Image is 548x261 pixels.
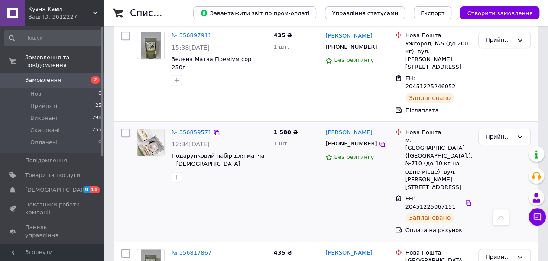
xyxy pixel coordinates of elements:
span: Товари та послуги [25,171,80,179]
span: Скасовані [30,126,60,134]
span: 1298 [89,114,101,122]
span: 435 ₴ [273,249,292,256]
span: 1 шт. [273,44,289,50]
span: 0 [98,139,101,146]
input: Пошук [4,30,102,46]
span: 15:38[DATE] [172,44,210,51]
a: [PERSON_NAME] [325,32,372,40]
span: Завантажити звіт по пром-оплаті [200,9,309,17]
div: м. [GEOGRAPHIC_DATA] ([GEOGRAPHIC_DATA].), №710 (до 10 кг на одне місце): вул. [PERSON_NAME][STRE... [405,136,471,191]
a: Створити замовлення [451,10,539,16]
span: Без рейтингу [334,154,374,160]
a: № 356817867 [172,249,211,256]
span: Управління статусами [332,10,398,16]
span: Показники роботи компанії [25,201,80,216]
div: Ужгород, №5 (до 200 кг): вул. [PERSON_NAME][STREET_ADDRESS] [405,40,471,71]
span: 0 [98,90,101,98]
a: [PERSON_NAME] [325,129,372,137]
a: Фото товару [137,129,165,156]
span: 1 шт. [273,140,289,147]
span: 2 [91,76,100,84]
div: Оплата на рахунок [405,226,471,234]
span: ЕН: 20451225246052 [405,75,456,90]
button: Завантажити звіт по пром-оплаті [193,6,316,19]
span: Замовлення [25,76,61,84]
span: 9 [83,186,90,193]
span: [DEMOGRAPHIC_DATA] [25,186,89,194]
span: Повідомлення [25,157,67,164]
span: 435 ₴ [273,32,292,39]
span: Виконані [30,114,57,122]
span: Без рейтингу [334,57,374,63]
img: Фото товару [141,32,161,59]
img: Фото товару [137,129,164,156]
span: Нові [30,90,43,98]
a: [PERSON_NAME] [325,249,372,257]
a: № 356859571 [172,129,211,135]
div: Нова Пошта [405,249,471,257]
button: Експорт [414,6,452,19]
span: Панель управління [25,223,80,239]
h1: Список замовлень [130,8,218,18]
div: Заплановано [405,213,454,223]
span: ЕН: 20451225067151 [405,195,456,210]
span: 1 580 ₴ [273,129,298,135]
span: Експорт [421,10,445,16]
span: 11 [90,186,100,193]
div: [PHONE_NUMBER] [324,138,379,149]
div: Ваш ID: 3612227 [28,13,104,21]
span: Замовлення та повідомлення [25,54,104,69]
div: Прийнято [486,132,513,142]
div: Нова Пошта [405,32,471,39]
a: Подарунковий набір для матча – [DEMOGRAPHIC_DATA] інструменти у мішечку [172,152,264,175]
div: Післяплата [405,106,471,114]
div: Нова Пошта [405,129,471,136]
a: № 356897911 [172,32,211,39]
span: 12:34[DATE] [172,141,210,148]
div: Заплановано [405,93,454,103]
span: Створити замовлення [467,10,532,16]
button: Управління статусами [325,6,405,19]
span: Оплачені [30,139,58,146]
span: Кузня Кави [28,5,93,13]
span: 255 [92,126,101,134]
div: [PHONE_NUMBER] [324,42,379,53]
button: Чат з покупцем [529,208,546,226]
a: Фото товару [137,32,165,59]
span: Прийняті [30,102,57,110]
span: 25 [95,102,101,110]
button: Створити замовлення [460,6,539,19]
a: Зелена Матча Преміум сорт 250г [172,56,255,71]
div: Прийнято [486,35,513,45]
